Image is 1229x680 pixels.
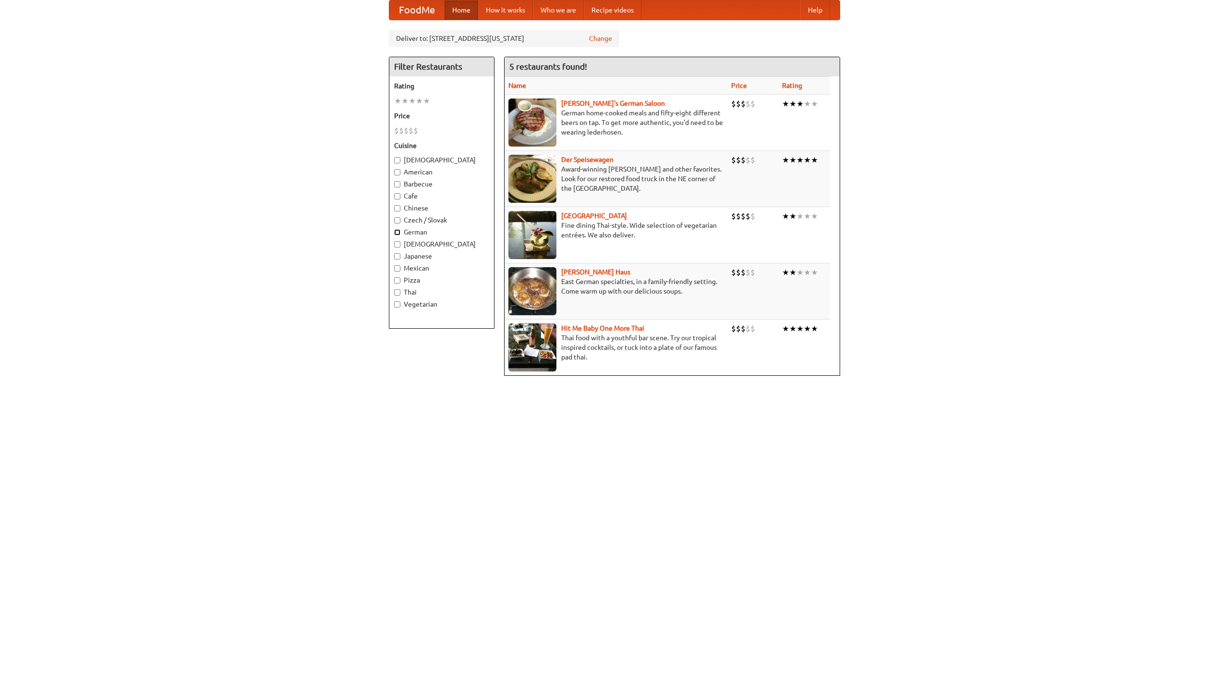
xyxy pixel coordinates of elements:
a: Home [445,0,478,20]
img: satay.jpg [508,211,556,259]
li: ★ [804,155,811,165]
li: $ [736,267,741,278]
li: ★ [796,211,804,222]
li: ★ [811,155,818,165]
a: How it works [478,0,533,20]
a: FoodMe [389,0,445,20]
input: American [394,169,400,175]
b: [PERSON_NAME] Haus [561,268,630,276]
li: $ [741,267,746,278]
li: ★ [782,155,789,165]
li: ★ [423,96,430,106]
li: ★ [811,99,818,109]
input: Pizza [394,277,400,284]
input: Cafe [394,193,400,199]
li: $ [731,323,736,334]
li: $ [736,99,741,109]
li: ★ [796,155,804,165]
li: $ [741,99,746,109]
li: ★ [782,267,789,278]
a: Name [508,82,526,89]
h4: Filter Restaurants [389,57,494,76]
input: Thai [394,289,400,296]
li: $ [741,155,746,165]
li: ★ [409,96,416,106]
a: Who we are [533,0,584,20]
label: Cafe [394,191,489,201]
img: speisewagen.jpg [508,155,556,203]
li: ★ [782,323,789,334]
h5: Rating [394,81,489,91]
a: Hit Me Baby One More Thai [561,324,644,332]
a: Price [731,82,747,89]
li: $ [746,267,750,278]
li: $ [731,155,736,165]
li: $ [750,99,755,109]
input: [DEMOGRAPHIC_DATA] [394,157,400,163]
a: Recipe videos [584,0,641,20]
li: ★ [804,99,811,109]
b: Der Speisewagen [561,156,614,163]
input: German [394,229,400,235]
p: Fine dining Thai-style. Wide selection of vegetarian entrées. We also deliver. [508,221,723,240]
img: kohlhaus.jpg [508,267,556,315]
label: German [394,227,489,237]
li: $ [746,155,750,165]
h5: Cuisine [394,141,489,150]
img: babythai.jpg [508,323,556,371]
li: $ [404,125,409,136]
li: ★ [401,96,409,106]
li: $ [399,125,404,136]
li: $ [731,99,736,109]
li: ★ [804,211,811,222]
li: ★ [811,323,818,334]
input: Chinese [394,205,400,211]
input: Japanese [394,253,400,260]
label: Pizza [394,275,489,285]
li: ★ [789,155,796,165]
input: Czech / Slovak [394,217,400,223]
a: Change [589,34,612,43]
li: ★ [804,323,811,334]
a: [GEOGRAPHIC_DATA] [561,212,627,220]
ng-pluralize: 5 restaurants found! [509,62,587,71]
li: $ [741,323,746,334]
li: $ [746,211,750,222]
img: esthers.jpg [508,99,556,147]
a: [PERSON_NAME]'s German Saloon [561,99,665,107]
li: ★ [796,99,804,109]
label: Mexican [394,263,489,273]
li: ★ [789,99,796,109]
a: Rating [782,82,802,89]
p: German home-cooked meals and fifty-eight different beers on tap. To get more authentic, you'd nee... [508,108,723,137]
li: $ [731,211,736,222]
div: Deliver to: [STREET_ADDRESS][US_STATE] [389,30,619,47]
li: $ [413,125,418,136]
label: Chinese [394,203,489,213]
li: ★ [782,211,789,222]
p: Award-winning [PERSON_NAME] and other favorites. Look for our restored food truck in the NE corne... [508,164,723,193]
li: ★ [789,267,796,278]
li: $ [741,211,746,222]
a: Help [800,0,830,20]
li: ★ [789,323,796,334]
li: ★ [811,267,818,278]
li: $ [750,155,755,165]
li: ★ [782,99,789,109]
label: American [394,167,489,177]
li: $ [736,211,741,222]
li: $ [746,323,750,334]
li: $ [746,99,750,109]
li: ★ [789,211,796,222]
label: Vegetarian [394,299,489,309]
li: ★ [394,96,401,106]
li: ★ [811,211,818,222]
input: [DEMOGRAPHIC_DATA] [394,241,400,247]
label: Thai [394,287,489,297]
input: Vegetarian [394,301,400,308]
li: $ [731,267,736,278]
p: East German specialties, in a family-friendly setting. Come warm up with our delicious soups. [508,277,723,296]
input: Barbecue [394,181,400,187]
